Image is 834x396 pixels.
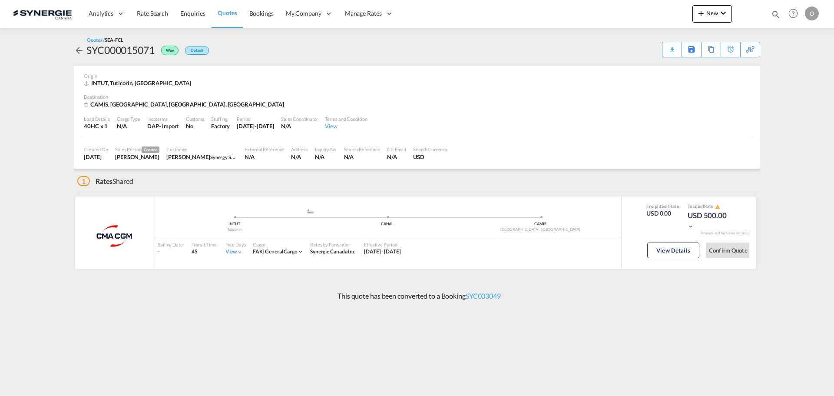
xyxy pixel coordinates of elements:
[77,176,90,186] span: 1
[211,116,230,122] div: Stuffing
[325,116,367,122] div: Terms and Condition
[225,248,243,256] div: Viewicon-chevron-down
[364,248,401,256] div: 15 May 2025 - 25 Oct 2025
[688,210,731,231] div: USD 500.00
[667,43,677,50] md-icon: icon-download
[286,9,321,18] span: My Company
[186,122,204,130] div: No
[310,248,355,255] span: Synergie Canada Inc
[786,6,805,22] div: Help
[96,225,132,247] img: CMA CGM
[185,47,209,55] div: Default
[84,79,193,87] div: INTUT, Tuticorin, Asia
[166,146,238,153] div: Customer
[786,6,801,21] span: Help
[413,146,447,153] div: Search Currency
[117,116,140,122] div: Cargo Type
[771,10,781,23] div: icon-magnify
[694,231,756,236] div: Remark and Inclusion included
[87,37,123,43] div: Quotes /SEA-FCL
[464,227,617,233] div: [GEOGRAPHIC_DATA], [GEOGRAPHIC_DATA]
[211,122,230,130] div: Factory Stuffing
[115,153,159,161] div: Rosa Ho
[298,249,304,255] md-icon: icon-chevron-down
[237,122,274,130] div: 25 Oct 2025
[84,146,108,153] div: Created On
[237,249,243,255] md-icon: icon-chevron-down
[698,203,705,209] span: Sell
[74,43,86,57] div: icon-arrow-left
[715,204,720,210] md-icon: icon-alert
[158,221,311,227] div: INTUT
[237,116,274,122] div: Period
[466,292,501,300] a: SYC003049
[84,122,110,130] div: 40HC x 1
[364,248,401,255] span: [DATE] - [DATE]
[166,153,238,161] div: Monty Sud
[158,227,311,233] div: Tuticorin
[245,146,284,153] div: External Reference
[310,241,355,248] div: Rates by Forwarder
[345,9,382,18] span: Manage Rates
[89,9,113,18] span: Analytics
[210,153,247,160] span: Synergy Sourcing
[706,243,749,258] button: Confirm Quote
[158,241,183,248] div: Sailing Date
[192,241,217,248] div: Transit Time
[155,43,181,57] div: Won
[692,5,732,23] button: icon-plus 400-fgNewicon-chevron-down
[688,203,731,210] div: Total Rate
[105,37,123,43] span: SEA-FCL
[718,8,728,18] md-icon: icon-chevron-down
[696,8,706,18] md-icon: icon-plus 400-fg
[315,153,337,161] div: N/A
[166,48,176,56] span: Won
[805,7,819,20] div: O
[96,177,113,185] span: Rates
[84,116,110,122] div: Load Details
[344,153,380,161] div: N/A
[325,122,367,130] div: View
[147,116,179,122] div: Incoterms
[315,146,337,153] div: Inquiry No.
[77,176,133,186] div: Shared
[311,221,463,227] div: CAHAL
[84,73,750,79] div: Origin
[115,146,159,153] div: Sales Person
[281,116,318,122] div: Sales Coordinator
[696,10,728,17] span: New
[364,241,401,248] div: Effective Period
[253,248,265,255] span: FAK
[117,122,140,130] div: N/A
[387,153,406,161] div: N/A
[662,203,669,209] span: Sell
[186,116,204,122] div: Customs
[137,10,168,17] span: Rate Search
[218,9,237,17] span: Quotes
[142,146,159,153] span: Creator
[84,153,108,161] div: 25 Sep 2025
[688,223,694,230] md-icon: icon-chevron-down
[281,122,318,130] div: N/A
[158,248,183,256] div: -
[147,122,159,130] div: DAP
[84,93,750,100] div: Destination
[180,10,205,17] span: Enquiries
[646,209,679,218] div: USD 0.00
[159,122,179,130] div: - import
[344,146,380,153] div: Search Reference
[291,146,308,153] div: Address
[413,153,447,161] div: USD
[333,291,501,301] p: This quote has been converted to a Booking
[646,203,679,209] div: Freight Rate
[13,4,72,23] img: 1f56c880d42311ef80fc7dca854c8e59.png
[464,221,617,227] div: CAMIS
[647,243,699,258] button: View Details
[192,248,217,256] div: 45
[291,153,308,161] div: N/A
[262,248,264,255] span: |
[771,10,781,19] md-icon: icon-magnify
[714,203,720,210] button: icon-alert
